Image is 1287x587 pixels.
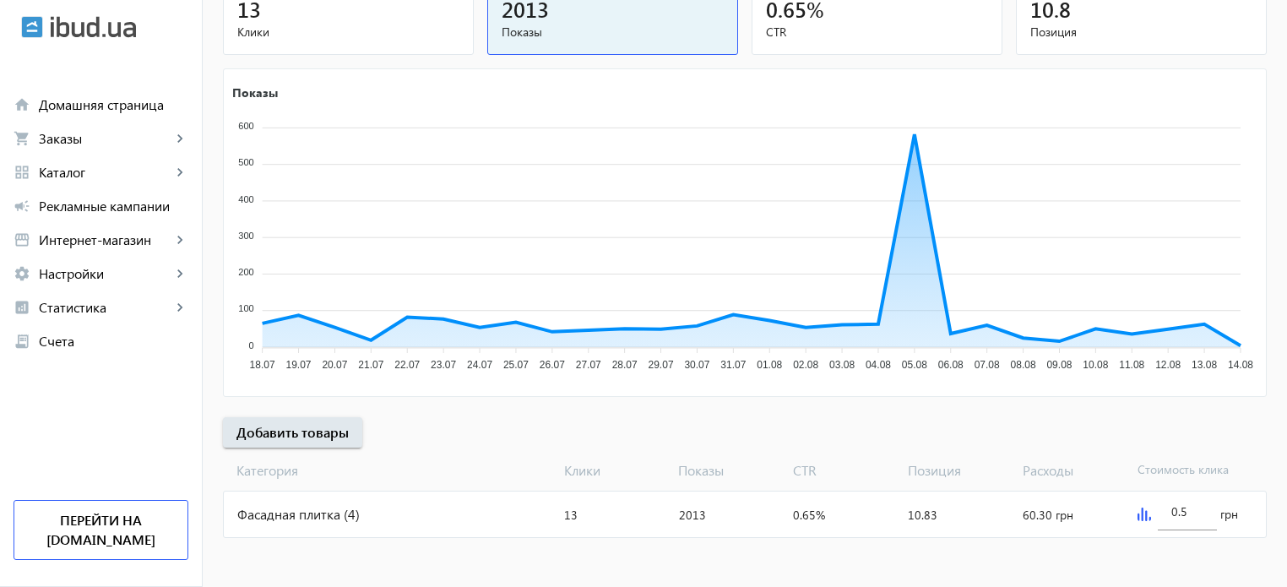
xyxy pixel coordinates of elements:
[286,359,312,371] tspan: 19.07
[1016,461,1131,480] span: Расходы
[908,507,937,523] span: 10.83
[612,359,638,371] tspan: 28.07
[503,359,529,371] tspan: 25.07
[171,130,188,147] mat-icon: keyboard_arrow_right
[720,359,746,371] tspan: 31.07
[14,500,188,560] a: Перейти на [DOMAIN_NAME]
[1030,24,1252,41] span: Позиция
[766,24,988,41] span: CTR
[171,164,188,181] mat-icon: keyboard_arrow_right
[171,231,188,248] mat-icon: keyboard_arrow_right
[1131,461,1246,480] span: Стоимость клика
[322,359,347,371] tspan: 20.07
[684,359,709,371] tspan: 30.07
[39,96,188,113] span: Домашняя страница
[171,299,188,316] mat-icon: keyboard_arrow_right
[238,157,253,167] tspan: 500
[1119,359,1144,371] tspan: 11.08
[223,417,362,448] button: Добавить товары
[224,492,557,537] div: Фасадная плитка (4)
[238,121,253,131] tspan: 600
[649,359,674,371] tspan: 29.07
[502,24,724,41] span: Показы
[540,359,565,371] tspan: 26.07
[1083,359,1108,371] tspan: 10.08
[238,303,253,313] tspan: 100
[14,231,30,248] mat-icon: storefront
[431,359,456,371] tspan: 23.07
[238,267,253,277] tspan: 200
[786,461,901,480] span: CTR
[39,130,171,147] span: Заказы
[237,24,459,41] span: Клики
[1138,508,1151,521] img: graph.svg
[39,198,188,215] span: Рекламные кампании
[467,359,492,371] tspan: 24.07
[14,164,30,181] mat-icon: grid_view
[14,198,30,215] mat-icon: campaign
[671,461,786,480] span: Показы
[14,96,30,113] mat-icon: home
[223,461,557,480] span: Категория
[51,16,136,38] img: ibud_text.svg
[1155,359,1181,371] tspan: 12.08
[249,340,254,351] tspan: 0
[39,333,188,350] span: Счета
[1192,359,1217,371] tspan: 13.08
[358,359,383,371] tspan: 21.07
[1011,359,1036,371] tspan: 08.08
[829,359,855,371] tspan: 03.08
[1023,507,1073,523] span: 60.30 грн
[679,507,706,523] span: 2013
[1220,506,1238,523] span: грн
[866,359,891,371] tspan: 04.08
[39,265,171,282] span: Настройки
[171,265,188,282] mat-icon: keyboard_arrow_right
[902,359,927,371] tspan: 05.08
[394,359,420,371] tspan: 22.07
[1046,359,1072,371] tspan: 09.08
[14,130,30,147] mat-icon: shopping_cart
[21,16,43,38] img: ibud.svg
[975,359,1000,371] tspan: 07.08
[1228,359,1253,371] tspan: 14.08
[793,507,825,523] span: 0.65%
[250,359,275,371] tspan: 18.07
[14,333,30,350] mat-icon: receipt_long
[14,299,30,316] mat-icon: analytics
[238,193,253,204] tspan: 400
[793,359,818,371] tspan: 02.08
[39,299,171,316] span: Статистика
[39,231,171,248] span: Интернет-магазин
[232,84,278,100] text: Показы
[238,231,253,241] tspan: 300
[236,423,349,442] span: Добавить товары
[938,359,964,371] tspan: 06.08
[39,164,171,181] span: Каталог
[757,359,782,371] tspan: 01.08
[564,507,578,523] span: 13
[901,461,1016,480] span: Позиция
[14,265,30,282] mat-icon: settings
[576,359,601,371] tspan: 27.07
[557,461,672,480] span: Клики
